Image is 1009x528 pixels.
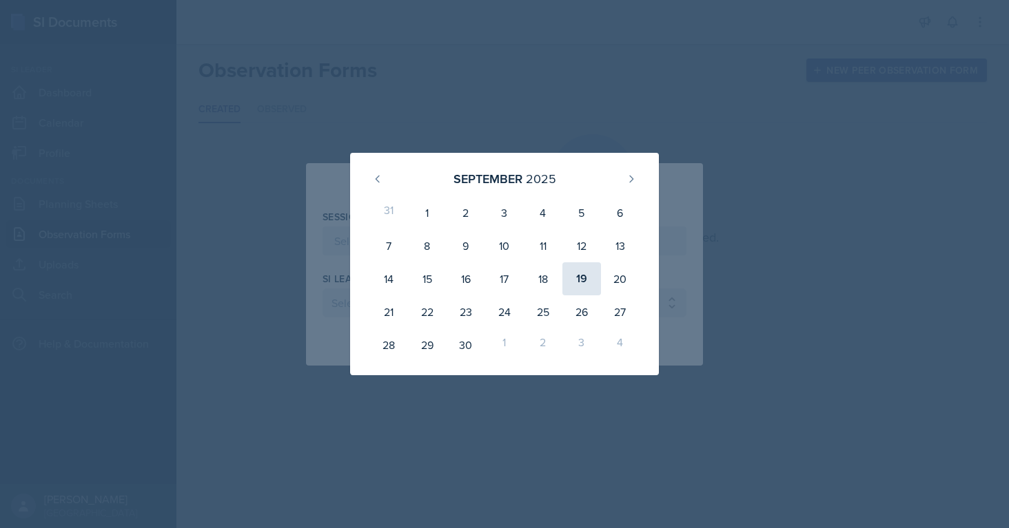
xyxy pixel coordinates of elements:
[408,196,447,229] div: 1
[601,262,640,295] div: 20
[485,196,524,229] div: 3
[524,328,562,361] div: 2
[408,295,447,328] div: 22
[447,196,485,229] div: 2
[485,328,524,361] div: 1
[447,262,485,295] div: 16
[601,328,640,361] div: 4
[485,295,524,328] div: 24
[369,229,408,262] div: 7
[447,295,485,328] div: 23
[562,262,601,295] div: 19
[524,262,562,295] div: 18
[408,262,447,295] div: 15
[453,169,522,188] div: September
[447,229,485,262] div: 9
[369,262,408,295] div: 14
[562,196,601,229] div: 5
[369,196,408,229] div: 31
[562,229,601,262] div: 12
[447,328,485,361] div: 30
[408,229,447,262] div: 8
[524,229,562,262] div: 11
[526,169,556,188] div: 2025
[485,229,524,262] div: 10
[524,295,562,328] div: 25
[369,328,408,361] div: 28
[408,328,447,361] div: 29
[601,229,640,262] div: 13
[369,295,408,328] div: 21
[485,262,524,295] div: 17
[562,295,601,328] div: 26
[601,295,640,328] div: 27
[601,196,640,229] div: 6
[562,328,601,361] div: 3
[524,196,562,229] div: 4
